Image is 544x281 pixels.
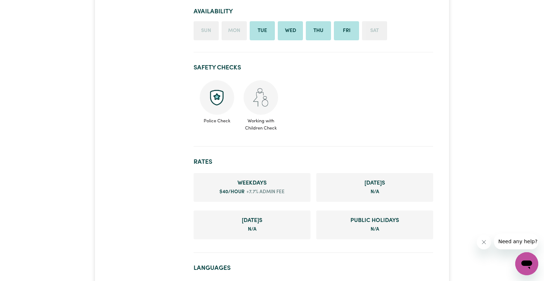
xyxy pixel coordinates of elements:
img: Working with children check [244,80,278,115]
span: not specified [371,190,379,194]
iframe: Button to launch messaging window [515,252,538,275]
li: Available on Wednesday [278,21,303,41]
iframe: Message from company [494,234,538,249]
h2: Availability [194,8,433,15]
h2: Rates [194,158,433,166]
iframe: Close message [477,235,491,249]
li: Available on Tuesday [250,21,275,41]
span: $ 40 /hour [219,190,245,194]
li: Available on Thursday [306,21,331,41]
span: +7.7% admin fee [245,189,285,196]
h2: Languages [194,264,433,272]
span: Weekday rate [199,179,305,187]
span: Working with Children Check [243,115,278,131]
li: Unavailable on Sunday [194,21,219,41]
li: Unavailable on Saturday [362,21,387,41]
img: Police check [200,80,234,115]
span: Saturday rate [322,179,427,187]
h2: Safety Checks [194,64,433,72]
span: Sunday rate [199,216,305,225]
span: Police Check [199,115,235,124]
span: not specified [248,227,257,232]
li: Unavailable on Monday [222,21,247,41]
li: Available on Friday [334,21,359,41]
span: not specified [371,227,379,232]
span: Public Holiday rate [322,216,427,225]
